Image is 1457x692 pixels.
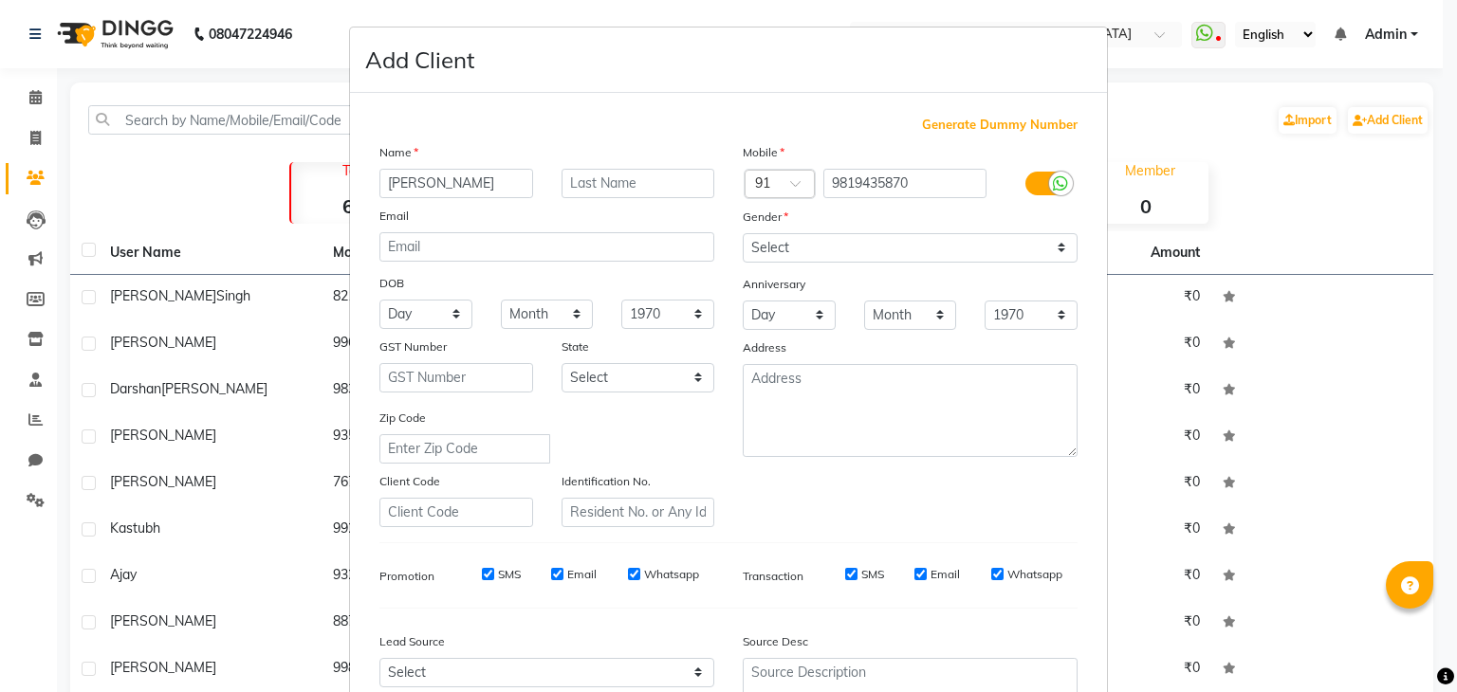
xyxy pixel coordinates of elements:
input: Resident No. or Any Id [562,498,715,527]
label: Anniversary [743,276,805,293]
label: Email [931,566,960,583]
label: Client Code [379,473,440,490]
label: Name [379,144,418,161]
label: SMS [861,566,884,583]
label: State [562,338,589,355]
input: Mobile [823,169,987,198]
input: Last Name [562,169,715,198]
label: Whatsapp [1007,566,1062,583]
span: Generate Dummy Number [922,116,1078,135]
label: Transaction [743,568,803,585]
label: Gender [743,209,788,226]
label: Identification No. [562,473,651,490]
input: Email [379,232,714,262]
h4: Add Client [365,43,474,77]
label: SMS [498,566,521,583]
label: Promotion [379,568,434,585]
input: Enter Zip Code [379,434,550,464]
iframe: chat widget [1377,616,1438,673]
label: GST Number [379,338,447,355]
input: First Name [379,169,533,198]
input: GST Number [379,363,533,392]
label: Email [379,208,409,225]
label: Source Desc [743,633,808,650]
label: Whatsapp [644,566,699,583]
label: Lead Source [379,633,445,650]
label: Address [743,339,786,356]
input: Client Code [379,498,533,527]
label: Zip Code [379,410,426,427]
label: Email [567,566,597,583]
label: Mobile [743,144,784,161]
label: DOB [379,275,404,292]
